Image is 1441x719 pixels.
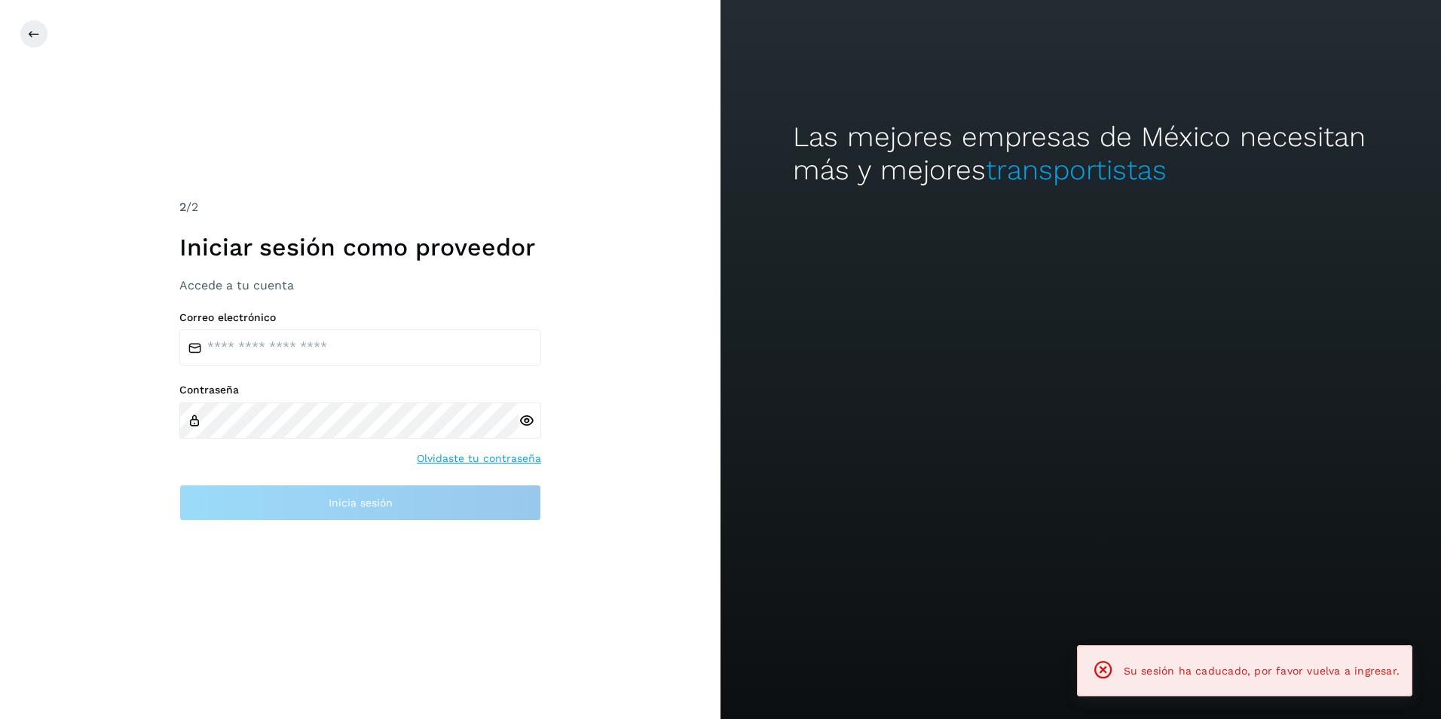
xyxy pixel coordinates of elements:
h1: Iniciar sesión como proveedor [179,233,541,262]
span: Su sesión ha caducado, por favor vuelva a ingresar. [1124,665,1400,677]
label: Correo electrónico [179,311,541,324]
div: /2 [179,198,541,216]
label: Contraseña [179,384,541,396]
h2: Las mejores empresas de México necesitan más y mejores [793,121,1369,188]
span: transportistas [986,154,1167,186]
span: Inicia sesión [329,497,393,508]
h3: Accede a tu cuenta [179,278,541,292]
a: Olvidaste tu contraseña [417,451,541,467]
button: Inicia sesión [179,485,541,521]
span: 2 [179,200,186,214]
